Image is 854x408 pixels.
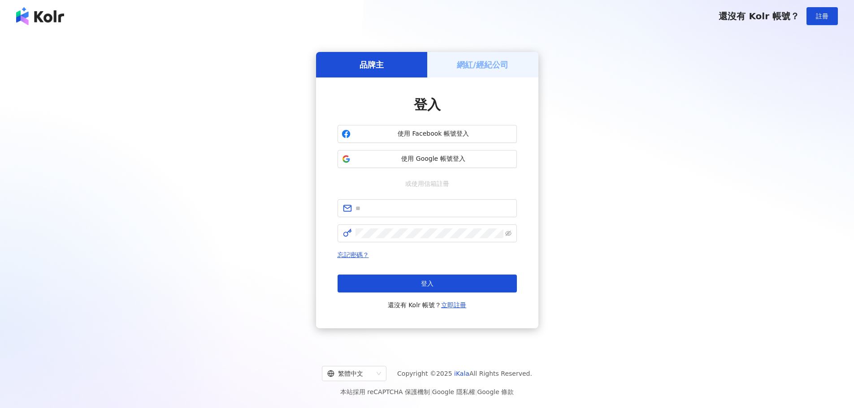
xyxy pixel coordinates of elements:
[477,388,514,395] a: Google 條款
[338,150,517,168] button: 使用 Google 帳號登入
[327,366,373,381] div: 繁體中文
[354,129,513,138] span: 使用 Facebook 帳號登入
[421,280,434,287] span: 登入
[338,125,517,143] button: 使用 Facebook 帳號登入
[340,387,514,397] span: 本站採用 reCAPTCHA 保護機制
[806,7,838,25] button: 註冊
[354,155,513,163] span: 使用 Google 帳號登入
[414,97,441,112] span: 登入
[505,230,512,236] span: eye-invisible
[441,301,466,309] a: 立即註冊
[16,7,64,25] img: logo
[338,275,517,292] button: 登入
[397,368,532,379] span: Copyright © 2025 All Rights Reserved.
[338,251,369,258] a: 忘記密碼？
[388,300,467,310] span: 還沒有 Kolr 帳號？
[454,370,469,377] a: iKala
[430,388,432,395] span: |
[432,388,475,395] a: Google 隱私權
[475,388,477,395] span: |
[816,13,828,20] span: 註冊
[399,179,455,189] span: 或使用信箱註冊
[360,59,384,70] h5: 品牌主
[457,59,508,70] h5: 網紅/經紀公司
[719,11,799,21] span: 還沒有 Kolr 帳號？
